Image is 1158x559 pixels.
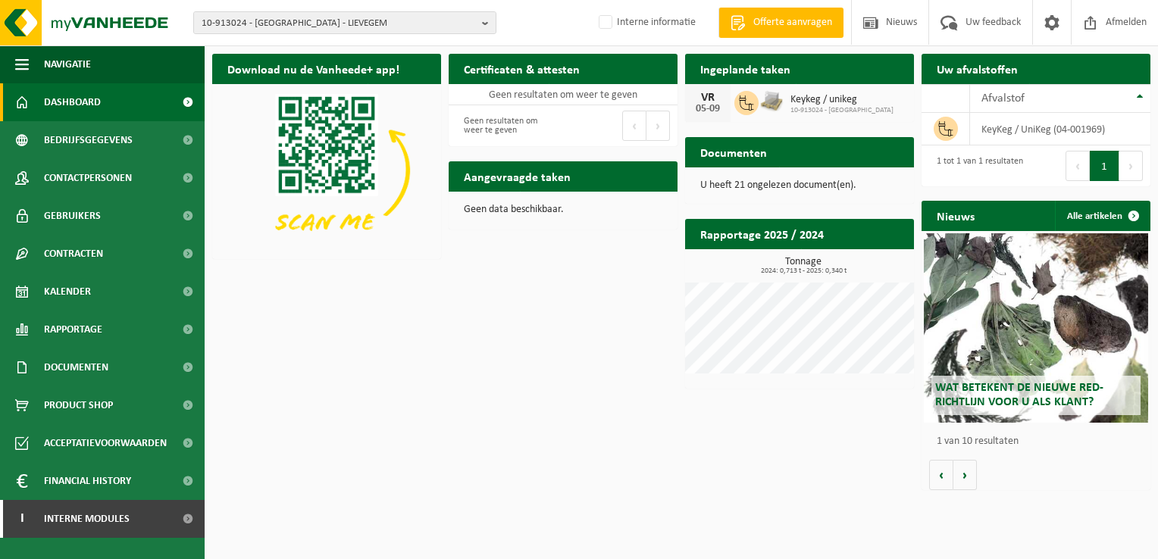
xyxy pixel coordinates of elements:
h2: Aangevraagde taken [449,161,586,191]
div: Geen resultaten om weer te geven [456,109,556,142]
button: Vorige [929,460,953,490]
h2: Nieuws [922,201,990,230]
button: Previous [622,111,646,141]
span: Offerte aanvragen [750,15,836,30]
span: Afvalstof [981,92,1025,105]
div: 1 tot 1 van 1 resultaten [929,149,1023,183]
h2: Rapportage 2025 / 2024 [685,219,839,248]
p: 1 van 10 resultaten [937,436,1143,447]
div: 05-09 [693,104,723,114]
p: U heeft 21 ongelezen document(en). [700,180,899,191]
td: KeyKeg / UniKeg (04-001969) [970,113,1150,145]
span: Keykeg / unikeg [790,94,894,106]
span: Financial History [44,462,131,500]
span: Documenten [44,348,108,386]
a: Wat betekent de nieuwe RED-richtlijn voor u als klant? [924,233,1148,423]
span: Product Shop [44,386,113,424]
span: Contactpersonen [44,159,132,197]
img: LP-PA-00000-WDN-11 [759,89,784,114]
span: Kalender [44,273,91,311]
h2: Download nu de Vanheede+ app! [212,54,415,83]
p: Geen data beschikbaar. [464,205,662,215]
a: Offerte aanvragen [718,8,843,38]
button: 10-913024 - [GEOGRAPHIC_DATA] - LIEVEGEM [193,11,496,34]
h2: Uw afvalstoffen [922,54,1033,83]
img: Download de VHEPlus App [212,84,441,256]
h2: Ingeplande taken [685,54,806,83]
span: Gebruikers [44,197,101,235]
h2: Documenten [685,137,782,167]
label: Interne informatie [596,11,696,34]
span: Dashboard [44,83,101,121]
td: Geen resultaten om weer te geven [449,84,678,105]
span: 2024: 0,713 t - 2025: 0,340 t [693,267,914,275]
span: Rapportage [44,311,102,348]
button: Next [1119,151,1143,181]
h2: Certificaten & attesten [449,54,595,83]
h3: Tonnage [693,257,914,275]
a: Bekijk rapportage [801,248,912,279]
a: Alle artikelen [1055,201,1149,231]
button: 1 [1090,151,1119,181]
span: I [15,500,29,538]
span: 10-913024 - [GEOGRAPHIC_DATA] - LIEVEGEM [202,12,476,35]
span: Navigatie [44,45,91,83]
span: Interne modules [44,500,130,538]
button: Volgende [953,460,977,490]
span: 10-913024 - [GEOGRAPHIC_DATA] [790,106,894,115]
span: Contracten [44,235,103,273]
span: Wat betekent de nieuwe RED-richtlijn voor u als klant? [935,382,1103,408]
span: Bedrijfsgegevens [44,121,133,159]
button: Next [646,111,670,141]
div: VR [693,92,723,104]
span: Acceptatievoorwaarden [44,424,167,462]
button: Previous [1066,151,1090,181]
